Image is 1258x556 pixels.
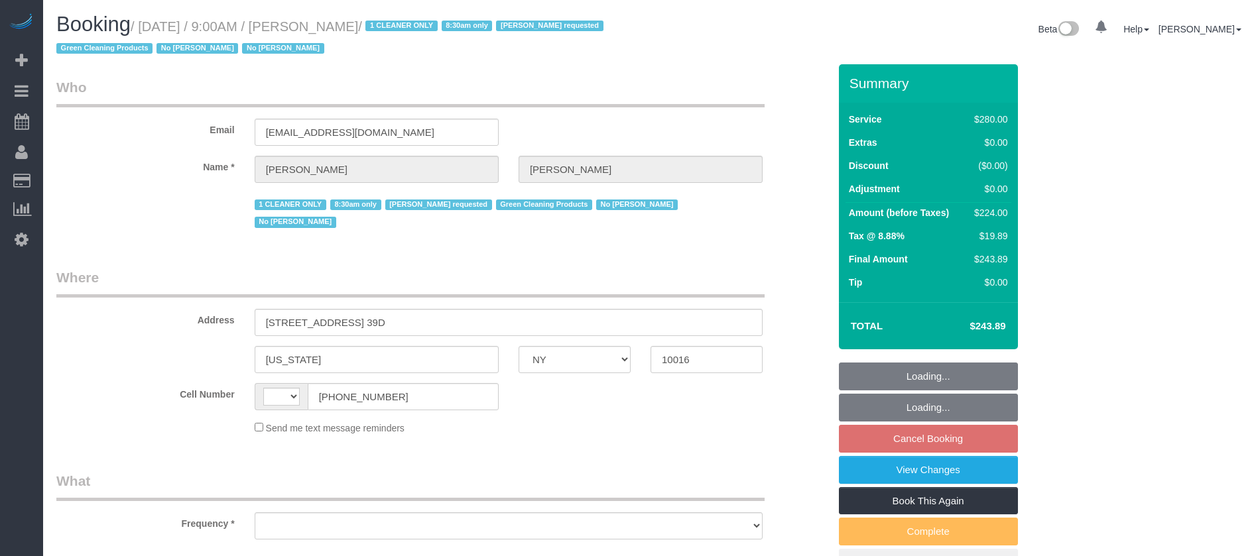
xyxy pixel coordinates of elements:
[255,346,499,373] input: City
[969,206,1007,219] div: $224.00
[839,456,1018,484] a: View Changes
[930,321,1005,332] h4: $243.89
[56,13,131,36] span: Booking
[442,21,493,31] span: 8:30am only
[56,471,765,501] legend: What
[46,383,245,401] label: Cell Number
[849,76,1011,91] h3: Summary
[849,229,905,243] label: Tax @ 8.88%
[969,252,1007,266] div: $243.89
[330,199,381,210] span: 8:30am only
[1057,21,1079,38] img: New interface
[851,320,883,331] strong: Total
[496,199,592,210] span: Green Cleaning Products
[651,346,763,373] input: Zip Code
[56,268,765,298] legend: Where
[46,309,245,327] label: Address
[839,487,1018,515] a: Book This Again
[56,19,607,56] small: / [DATE] / 9:00AM / [PERSON_NAME]
[849,113,882,126] label: Service
[969,113,1007,126] div: $280.00
[242,43,324,54] span: No [PERSON_NAME]
[46,156,245,174] label: Name *
[46,119,245,137] label: Email
[46,512,245,530] label: Frequency *
[969,182,1007,195] div: $0.00
[519,156,763,183] input: Last Name
[385,199,492,210] span: [PERSON_NAME] requested
[266,423,405,433] span: Send me text message reminders
[849,206,949,219] label: Amount (before Taxes)
[969,159,1007,172] div: ($0.00)
[8,13,34,32] img: Automaid Logo
[849,159,889,172] label: Discount
[1038,24,1080,34] a: Beta
[496,21,603,31] span: [PERSON_NAME] requested
[596,199,678,210] span: No [PERSON_NAME]
[1159,24,1241,34] a: [PERSON_NAME]
[255,199,326,210] span: 1 CLEANER ONLY
[1123,24,1149,34] a: Help
[969,229,1007,243] div: $19.89
[255,217,336,227] span: No [PERSON_NAME]
[849,136,877,149] label: Extras
[255,119,499,146] input: Email
[255,156,499,183] input: First Name
[157,43,238,54] span: No [PERSON_NAME]
[849,252,908,266] label: Final Amount
[969,276,1007,289] div: $0.00
[849,276,863,289] label: Tip
[365,21,437,31] span: 1 CLEANER ONLY
[969,136,1007,149] div: $0.00
[308,383,499,410] input: Cell Number
[56,78,765,107] legend: Who
[56,43,153,54] span: Green Cleaning Products
[849,182,900,195] label: Adjustment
